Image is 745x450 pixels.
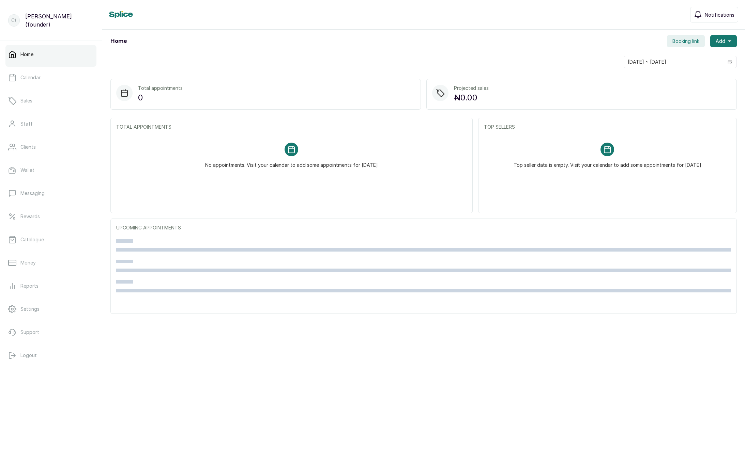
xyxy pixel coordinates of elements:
p: Staff [20,120,33,127]
a: Messaging [5,184,96,203]
a: Home [5,45,96,64]
a: Clients [5,138,96,157]
button: Notifications [690,7,738,22]
p: [PERSON_NAME] (founder) [25,12,94,29]
p: ₦0.00 [454,92,489,104]
p: Projected sales [454,85,489,92]
a: Settings [5,300,96,319]
p: Calendar [20,74,41,81]
a: Calendar [5,68,96,87]
p: Clients [20,144,36,150]
span: Add [716,38,725,45]
a: Staff [5,114,96,133]
button: Logout [5,346,96,365]
p: Messaging [20,190,45,197]
a: Rewards [5,207,96,226]
p: C( [11,17,16,24]
svg: calendar [728,60,732,64]
span: Booking link [672,38,699,45]
p: Rewards [20,213,40,220]
p: 0 [138,92,183,104]
p: Money [20,259,36,266]
a: Reports [5,276,96,295]
p: Reports [20,283,39,289]
p: Sales [20,97,32,104]
a: Sales [5,91,96,110]
h1: Home [110,37,127,45]
p: UPCOMING APPOINTMENTS [116,224,731,231]
p: Top seller data is empty. Visit your calendar to add some appointments for [DATE] [514,156,701,168]
button: Booking link [667,35,705,47]
a: Wallet [5,161,96,180]
a: Money [5,253,96,272]
p: Wallet [20,167,34,174]
p: Settings [20,306,40,312]
p: No appointments. Visit your calendar to add some appointments for [DATE] [205,156,378,168]
a: Support [5,323,96,342]
p: Home [20,51,33,58]
p: TOTAL APPOINTMENTS [116,124,467,130]
p: Catalogue [20,236,44,243]
span: Notifications [705,11,734,18]
a: Catalogue [5,230,96,249]
p: TOP SELLERS [484,124,731,130]
p: Logout [20,352,37,359]
input: Select date [624,56,724,68]
button: Add [710,35,737,47]
p: Support [20,329,39,336]
p: Total appointments [138,85,183,92]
